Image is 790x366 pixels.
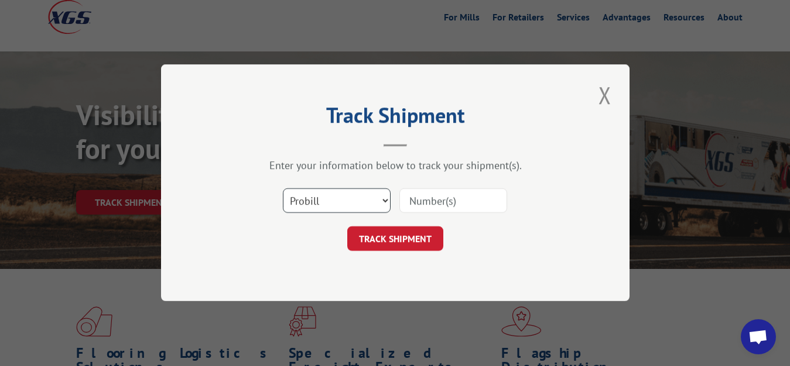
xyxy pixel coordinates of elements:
h2: Track Shipment [220,107,571,129]
button: TRACK SHIPMENT [347,227,443,251]
a: Open chat [741,319,776,354]
div: Enter your information below to track your shipment(s). [220,159,571,172]
button: Close modal [595,79,615,111]
input: Number(s) [399,189,507,213]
